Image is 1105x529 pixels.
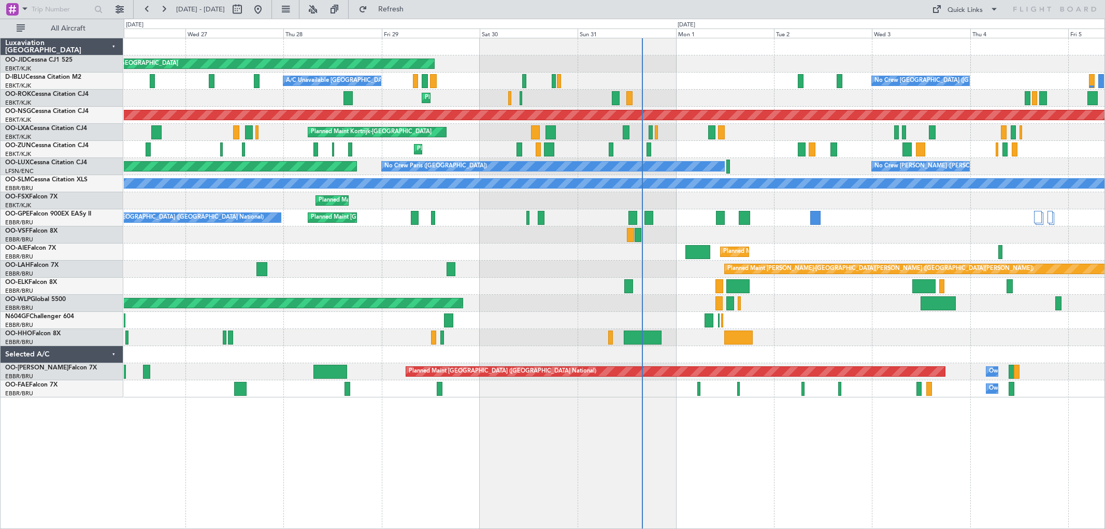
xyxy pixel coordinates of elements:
a: EBKT/KJK [5,150,31,158]
div: Planned Maint [GEOGRAPHIC_DATA] ([GEOGRAPHIC_DATA] National) [311,210,498,225]
a: EBBR/BRU [5,270,33,278]
span: Refresh [369,6,413,13]
div: Owner Melsbroek Air Base [989,381,1059,396]
div: Quick Links [948,5,983,16]
a: EBBR/BRU [5,304,33,312]
span: OO-HHO [5,331,32,337]
a: OO-ZUNCessna Citation CJ4 [5,142,89,149]
a: EBKT/KJK [5,116,31,124]
div: No Crew [GEOGRAPHIC_DATA] ([GEOGRAPHIC_DATA] National) [90,210,264,225]
div: Wed 3 [872,28,970,38]
a: OO-LXACessna Citation CJ4 [5,125,87,132]
a: EBKT/KJK [5,99,31,107]
div: Fri 29 [382,28,480,38]
a: EBBR/BRU [5,236,33,244]
input: Trip Number [32,2,91,17]
div: Planned Maint [GEOGRAPHIC_DATA] ([GEOGRAPHIC_DATA] National) [409,364,596,379]
a: EBBR/BRU [5,219,33,226]
a: EBBR/BRU [5,338,33,346]
a: EBBR/BRU [5,253,33,261]
span: N604GF [5,313,30,320]
a: EBKT/KJK [5,65,31,73]
div: Tue 26 [88,28,185,38]
div: Planned Maint [PERSON_NAME]-[GEOGRAPHIC_DATA][PERSON_NAME] ([GEOGRAPHIC_DATA][PERSON_NAME]) [727,261,1034,277]
a: EBKT/KJK [5,82,31,90]
span: OO-SLM [5,177,30,183]
span: OO-JID [5,57,27,63]
a: N604GFChallenger 604 [5,313,74,320]
span: OO-NSG [5,108,31,115]
span: OO-GPE [5,211,30,217]
button: All Aircraft [11,20,112,37]
a: OO-HHOFalcon 8X [5,331,61,337]
div: Mon 1 [676,28,774,38]
a: OO-SLMCessna Citation XLS [5,177,88,183]
span: OO-[PERSON_NAME] [5,365,68,371]
a: OO-JIDCessna CJ1 525 [5,57,73,63]
button: Refresh [354,1,416,18]
div: Thu 4 [970,28,1068,38]
a: LFSN/ENC [5,167,34,175]
a: EBBR/BRU [5,287,33,295]
a: OO-GPEFalcon 900EX EASy II [5,211,91,217]
div: Tue 2 [774,28,872,38]
span: [DATE] - [DATE] [176,5,225,14]
a: OO-FAEFalcon 7X [5,382,58,388]
a: OO-NSGCessna Citation CJ4 [5,108,89,115]
a: OO-VSFFalcon 8X [5,228,58,234]
span: OO-VSF [5,228,29,234]
div: Planned Maint Kortrijk-[GEOGRAPHIC_DATA] [417,141,538,157]
a: EBKT/KJK [5,133,31,141]
a: EBBR/BRU [5,373,33,380]
a: D-IBLUCessna Citation M2 [5,74,81,80]
a: EBBR/BRU [5,184,33,192]
div: Thu 28 [283,28,381,38]
span: OO-FAE [5,382,29,388]
div: Sun 31 [578,28,676,38]
div: A/C Unavailable [GEOGRAPHIC_DATA]-[GEOGRAPHIC_DATA] [286,73,451,89]
div: No Crew [PERSON_NAME] ([PERSON_NAME]) [874,159,999,174]
div: Owner Melsbroek Air Base [989,364,1059,379]
a: OO-AIEFalcon 7X [5,245,56,251]
span: D-IBLU [5,74,25,80]
a: OO-WLPGlobal 5500 [5,296,66,303]
div: Planned Maint [GEOGRAPHIC_DATA] ([GEOGRAPHIC_DATA]) [723,244,886,260]
button: Quick Links [927,1,1003,18]
span: All Aircraft [27,25,109,32]
span: OO-LXA [5,125,30,132]
a: EBBR/BRU [5,390,33,397]
span: OO-ELK [5,279,28,285]
span: OO-LUX [5,160,30,166]
div: Planned Maint Kortrijk-[GEOGRAPHIC_DATA] [319,193,439,208]
div: Planned Maint Kortrijk-[GEOGRAPHIC_DATA] [311,124,432,140]
div: Wed 27 [185,28,283,38]
a: OO-LAHFalcon 7X [5,262,59,268]
a: OO-FSXFalcon 7X [5,194,58,200]
div: Planned Maint Kortrijk-[GEOGRAPHIC_DATA] [425,90,546,106]
div: [DATE] [678,21,695,30]
span: OO-AIE [5,245,27,251]
span: OO-WLP [5,296,31,303]
a: OO-ELKFalcon 8X [5,279,57,285]
a: OO-[PERSON_NAME]Falcon 7X [5,365,97,371]
a: EBBR/BRU [5,321,33,329]
a: EBKT/KJK [5,202,31,209]
a: OO-ROKCessna Citation CJ4 [5,91,89,97]
div: [DATE] [126,21,143,30]
div: No Crew [GEOGRAPHIC_DATA] ([GEOGRAPHIC_DATA] National) [874,73,1048,89]
span: OO-ZUN [5,142,31,149]
div: No Crew Paris ([GEOGRAPHIC_DATA]) [384,159,487,174]
span: OO-LAH [5,262,30,268]
span: OO-FSX [5,194,29,200]
div: Sat 30 [480,28,578,38]
span: OO-ROK [5,91,31,97]
a: OO-LUXCessna Citation CJ4 [5,160,87,166]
